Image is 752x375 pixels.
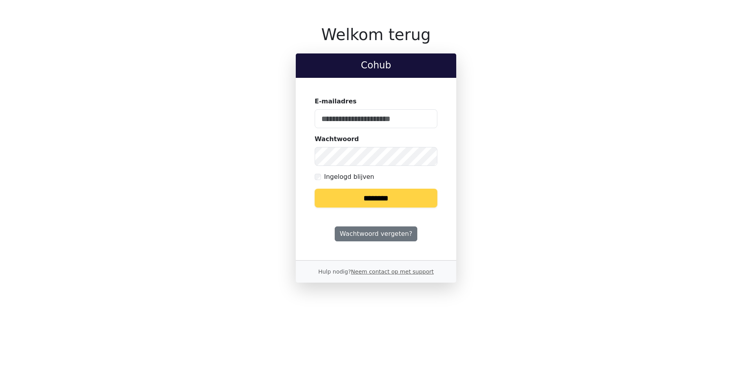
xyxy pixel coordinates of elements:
[335,226,417,241] a: Wachtwoord vergeten?
[296,25,456,44] h1: Welkom terug
[351,268,433,275] a: Neem contact op met support
[315,134,359,144] label: Wachtwoord
[318,268,434,275] small: Hulp nodig?
[315,97,357,106] label: E-mailadres
[422,114,431,123] keeper-lock: Open Keeper Popup
[302,60,450,71] h2: Cohub
[324,172,374,182] label: Ingelogd blijven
